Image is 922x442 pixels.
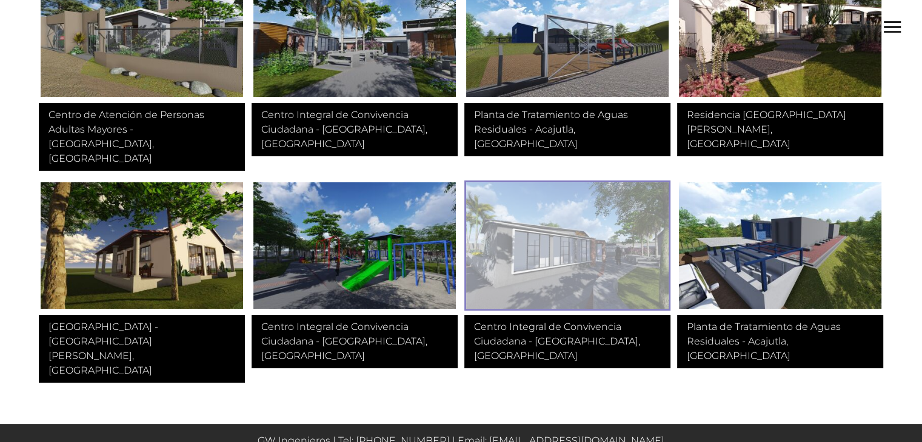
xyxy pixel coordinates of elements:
[39,315,245,383] a: [GEOGRAPHIC_DATA] - [GEOGRAPHIC_DATA][PERSON_NAME], [GEOGRAPHIC_DATA]
[252,315,458,368] a: Centro Integral de Convivencia Ciudadana - [GEOGRAPHIC_DATA], [GEOGRAPHIC_DATA]
[677,315,883,368] a: Planta de Tratamiento de Aguas Residuales - Acajutla, [GEOGRAPHIC_DATA]
[677,180,883,311] img: Project
[464,180,670,311] img: Project
[677,103,883,156] a: Residencia [GEOGRAPHIC_DATA][PERSON_NAME], [GEOGRAPHIC_DATA]
[464,315,670,368] a: Centro Integral de Convivencia Ciudadana - [GEOGRAPHIC_DATA], [GEOGRAPHIC_DATA]
[252,180,458,311] img: Project
[252,103,458,156] a: Centro Integral de Convivencia Ciudadana - [GEOGRAPHIC_DATA], [GEOGRAPHIC_DATA]
[39,180,245,311] img: San Blas
[464,103,670,156] a: Planta de Tratamiento de Aguas Residuales - Acajutla, [GEOGRAPHIC_DATA]
[39,103,245,171] a: Centro de Atención de Personas Adultas Mayores - [GEOGRAPHIC_DATA], [GEOGRAPHIC_DATA]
